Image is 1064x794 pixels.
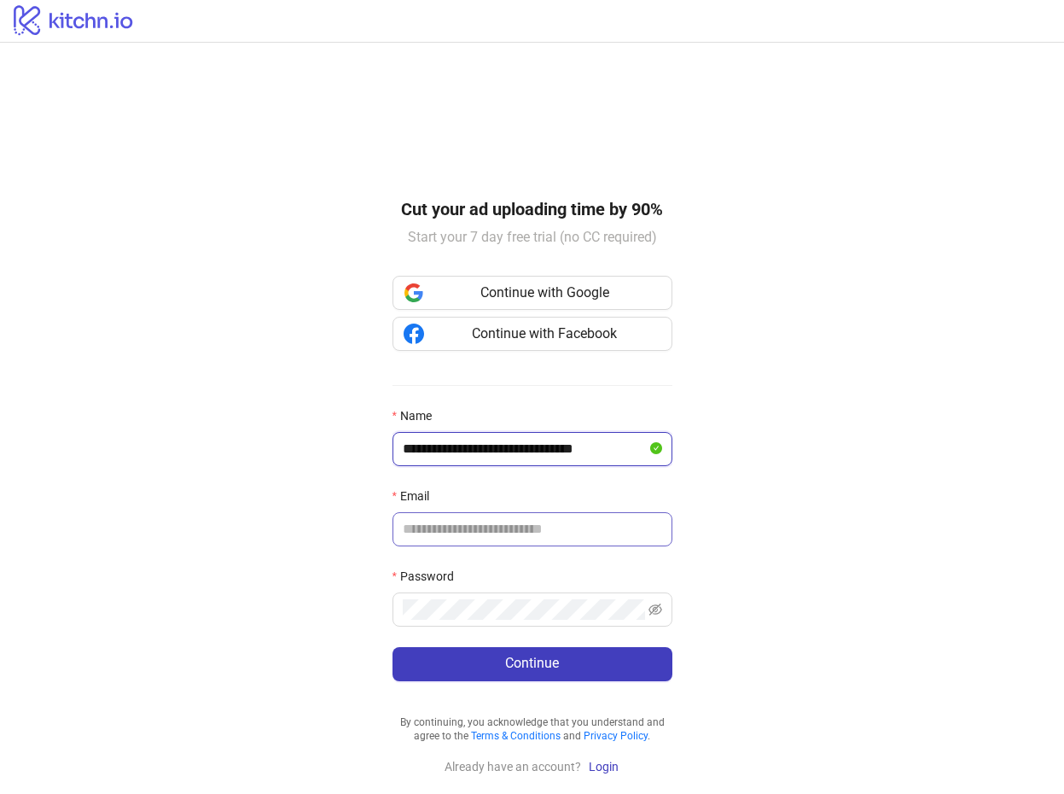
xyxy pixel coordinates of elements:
span: Login [589,761,619,773]
div: Start your 7 day free trial (no CC required) [392,226,672,248]
a: Privacy Policy [584,730,648,742]
span: Continue [505,656,559,671]
a: Continue with Google [392,276,672,310]
div: Cut your ad uploading time by 90% [392,196,672,223]
a: Login [588,760,619,774]
label: Email [392,487,440,505]
span: Continue with Google [480,282,609,303]
a: Terms & Conditions [471,730,561,742]
input: Password [403,599,645,620]
label: Name [392,406,443,425]
label: Password [392,567,465,586]
div: By continuing, you acknowledge that you understand and agree to the and . [392,715,672,744]
button: Continue [392,647,672,681]
input: Email [403,519,659,540]
span: Continue with Facebook [472,323,617,344]
span: Already have an account? [445,760,588,774]
span: eye-invisible [648,603,662,616]
a: Continue with Facebook [392,317,672,351]
input: Name [403,439,647,459]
